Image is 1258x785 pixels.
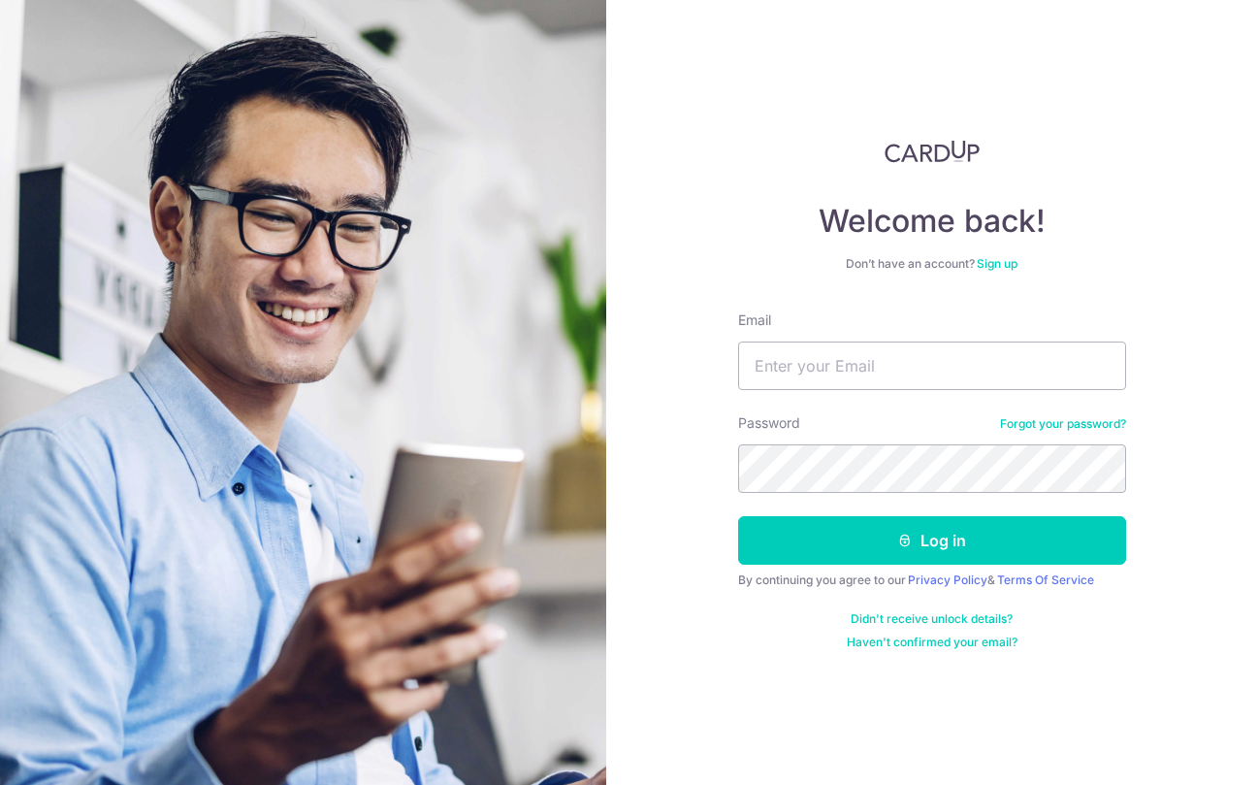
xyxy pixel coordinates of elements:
[738,256,1126,272] div: Don’t have an account?
[738,342,1126,390] input: Enter your Email
[738,516,1126,565] button: Log in
[847,635,1017,650] a: Haven't confirmed your email?
[997,572,1094,587] a: Terms Of Service
[738,413,800,433] label: Password
[738,202,1126,241] h4: Welcome back!
[908,572,987,587] a: Privacy Policy
[977,256,1017,271] a: Sign up
[738,572,1126,588] div: By continuing you agree to our &
[851,611,1013,627] a: Didn't receive unlock details?
[738,311,771,330] label: Email
[885,140,980,163] img: CardUp Logo
[1000,416,1126,432] a: Forgot your password?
